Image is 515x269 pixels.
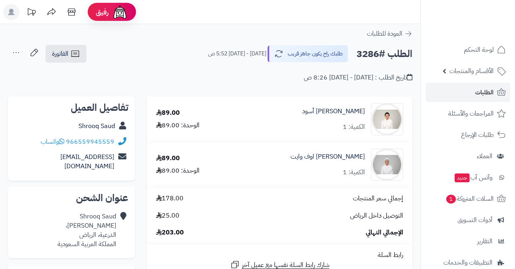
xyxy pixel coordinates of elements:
[426,210,510,230] a: أدوات التسويق
[45,45,87,63] a: الفاتورة
[268,45,348,62] button: طلبك راح يكون جاهز قريب
[460,22,507,39] img: logo-2.png
[367,29,402,39] span: العودة للطلبات
[58,212,116,249] div: Shrooq Saud [PERSON_NAME]، الدرعية، الرياض المملكة العربية السعودية
[156,211,179,220] span: 25.00
[208,50,266,58] small: [DATE] - [DATE] 5:52 ص
[426,189,510,208] a: السلات المتروكة1
[455,173,470,182] span: جديد
[156,194,183,203] span: 178.00
[290,152,365,161] a: [PERSON_NAME] اوف وايت
[150,251,409,260] div: رابط السلة
[426,168,510,187] a: وآتس آبجديد
[457,214,492,226] span: أدوات التسويق
[304,73,412,82] div: تاريخ الطلب : [DATE] - [DATE] 8:26 ص
[156,166,200,175] div: الوحدة: 89.00
[41,137,64,147] a: واتساب
[156,108,180,118] div: 89.00
[356,46,412,62] h2: الطلب #3286
[461,129,494,141] span: طلبات الإرجاع
[367,29,412,39] a: العودة للطلبات
[426,232,510,251] a: التقارير
[353,194,403,203] span: إجمالي سعر المنتجات
[350,211,403,220] span: التوصيل داخل الرياض
[371,149,403,181] img: 1718636174-OffwhiteCbun-90x90.JPG
[445,193,494,204] span: السلات المتروكة
[343,168,365,177] div: الكمية: 1
[60,152,114,171] a: [EMAIL_ADDRESS][DOMAIN_NAME]
[343,122,365,132] div: الكمية: 1
[14,193,128,203] h2: عنوان الشحن
[371,103,403,135] img: 1718627653-Blackbun-90x90.JPG
[426,125,510,145] a: طلبات الإرجاع
[477,151,492,162] span: العملاء
[426,40,510,59] a: لوحة التحكم
[96,7,109,17] span: رفيق
[78,121,115,131] a: Shrooq Saud
[464,44,494,55] span: لوحة التحكم
[454,172,492,183] span: وآتس آب
[426,83,510,102] a: الطلبات
[156,121,200,130] div: الوحدة: 89.00
[14,103,128,112] h2: تفاصيل العميل
[366,228,403,237] span: الإجمالي النهائي
[156,228,184,237] span: 203.00
[21,4,41,22] a: تحديثات المنصة
[156,154,180,163] div: 89.00
[446,195,456,204] span: 1
[426,147,510,166] a: العملاء
[443,257,492,268] span: التطبيقات والخدمات
[426,104,510,123] a: المراجعات والأسئلة
[449,65,494,77] span: الأقسام والمنتجات
[52,49,68,59] span: الفاتورة
[112,4,128,20] img: ai-face.png
[475,87,494,98] span: الطلبات
[302,107,365,116] a: [PERSON_NAME] أسود
[448,108,494,119] span: المراجعات والأسئلة
[66,137,114,147] a: 966559945559
[477,236,492,247] span: التقارير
